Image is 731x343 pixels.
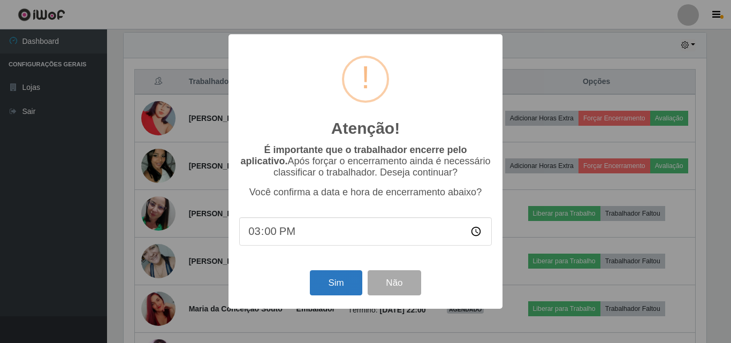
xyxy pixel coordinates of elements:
h2: Atenção! [331,119,400,138]
p: Você confirma a data e hora de encerramento abaixo? [239,187,492,198]
button: Sim [310,270,362,295]
p: Após forçar o encerramento ainda é necessário classificar o trabalhador. Deseja continuar? [239,144,492,178]
button: Não [368,270,421,295]
b: É importante que o trabalhador encerre pelo aplicativo. [240,144,467,166]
